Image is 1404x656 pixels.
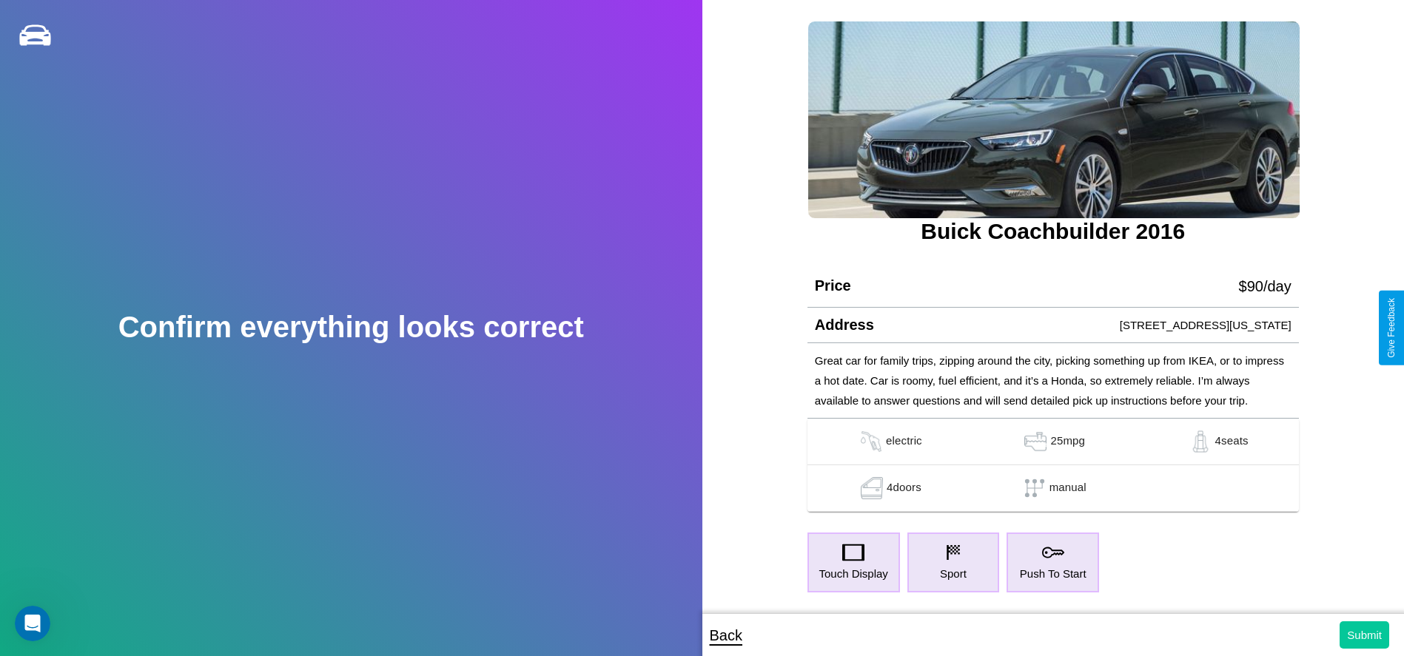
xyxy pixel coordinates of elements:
p: Push To Start [1020,564,1086,584]
p: Touch Display [819,564,887,584]
p: Great car for family trips, zipping around the city, picking something up from IKEA, or to impres... [815,351,1292,410]
p: electric [886,430,922,453]
p: Sport [940,564,967,584]
p: Back [710,622,742,649]
h4: Price [815,277,851,294]
h4: Address [815,317,874,334]
img: gas [857,477,887,499]
table: simple table [807,419,1299,512]
p: $ 90 /day [1239,273,1292,300]
img: gas [856,430,886,453]
iframe: Intercom live chat [15,606,50,641]
img: gas [1021,430,1050,453]
div: Give Feedback [1386,298,1397,358]
p: [STREET_ADDRESS][US_STATE] [1120,315,1292,335]
h3: Buick Coachbuilder 2016 [807,219,1299,244]
button: Submit [1340,621,1389,649]
img: gas [1186,430,1215,453]
p: 4 seats [1215,430,1249,453]
p: 4 doors [887,477,921,499]
h2: Confirm everything looks correct [118,311,584,344]
p: 25 mpg [1050,430,1085,453]
p: manual [1049,477,1086,499]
